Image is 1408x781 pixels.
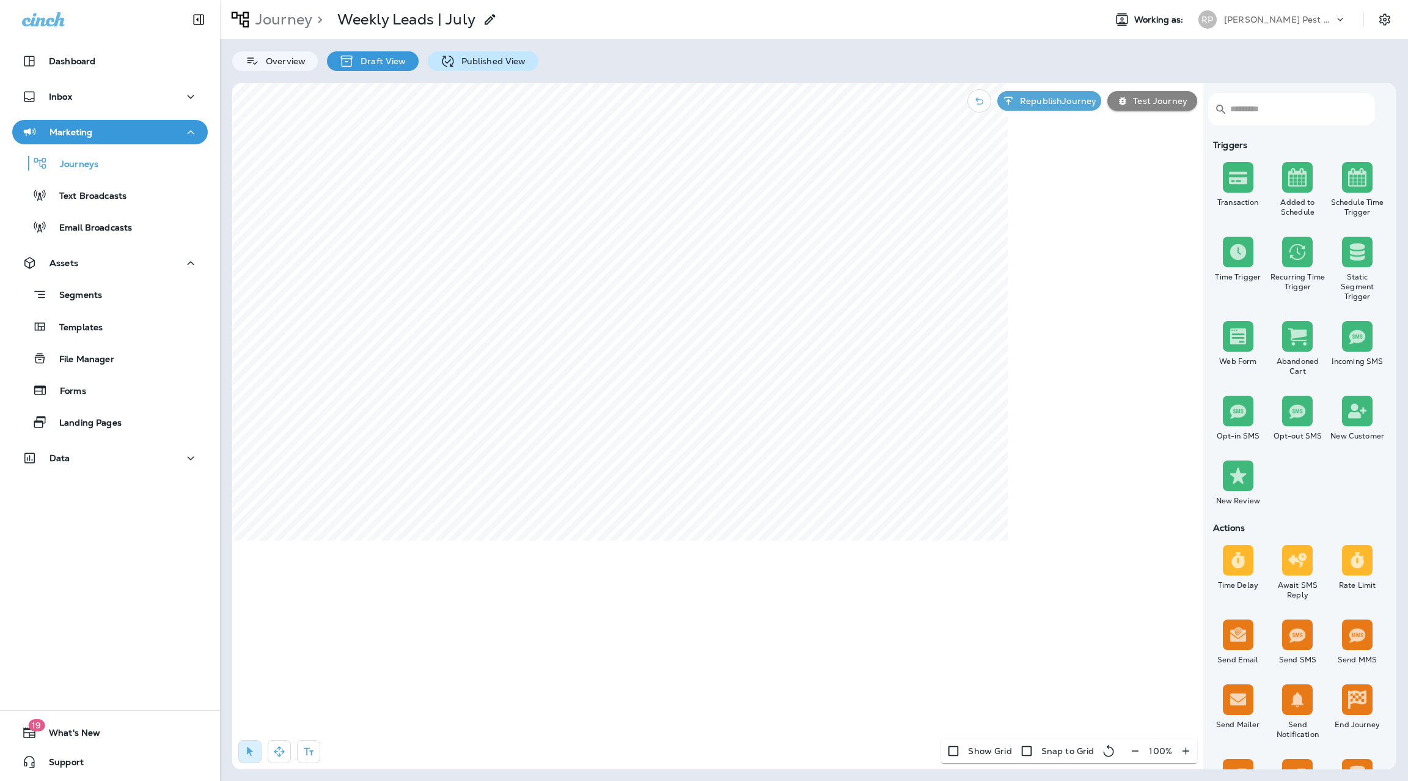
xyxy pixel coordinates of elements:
div: Rate Limit [1330,580,1385,590]
p: Text Broadcasts [47,191,127,202]
button: Marketing [12,120,208,144]
button: Inbox [12,84,208,109]
p: Forms [48,386,86,398]
button: Data [12,446,208,470]
p: > [312,10,323,29]
p: Dashboard [49,56,95,66]
button: Journeys [12,150,208,176]
div: New Review [1211,496,1266,506]
p: Snap to Grid [1041,746,1094,756]
button: Templates [12,314,208,339]
p: Test Journey [1128,96,1187,106]
div: Web Form [1211,357,1266,366]
button: Assets [12,251,208,275]
p: Segments [47,290,102,302]
div: Transaction [1211,198,1266,207]
div: Incoming SMS [1330,357,1385,366]
div: New Customer [1330,431,1385,441]
div: Time Delay [1211,580,1266,590]
div: Schedule Time Trigger [1330,198,1385,217]
p: Assets [50,258,78,268]
div: Send Mailer [1211,720,1266,730]
div: Send Notification [1270,720,1325,739]
p: Weekly Leads | July [337,10,475,29]
div: Abandoned Cart [1270,357,1325,376]
button: Text Broadcasts [12,182,208,208]
span: Working as: [1134,15,1186,25]
span: Support [37,757,84,772]
p: Draft View [354,56,406,66]
button: Email Broadcasts [12,214,208,240]
button: Settings [1374,9,1396,31]
p: Journeys [48,159,98,171]
p: Journey [251,10,312,29]
div: Time Trigger [1211,272,1266,282]
button: 19What's New [12,720,208,745]
button: Support [12,750,208,774]
button: File Manager [12,346,208,371]
div: Recurring Time Trigger [1270,272,1325,292]
p: File Manager [47,354,114,366]
div: Actions [1208,523,1387,533]
p: Data [50,453,70,463]
p: Templates [47,322,103,334]
p: Republish Journey [1015,96,1096,106]
div: Opt-out SMS [1270,431,1325,441]
div: Send MMS [1330,655,1385,665]
button: Test Journey [1107,91,1197,111]
div: Triggers [1208,140,1387,150]
button: Segments [12,281,208,308]
button: Forms [12,377,208,403]
div: RP [1198,10,1217,29]
p: [PERSON_NAME] Pest Solutions [1224,15,1334,24]
div: Send SMS [1270,655,1325,665]
p: Inbox [49,92,72,102]
button: Collapse Sidebar [182,7,216,32]
p: Published View [455,56,526,66]
div: Send Email [1211,655,1266,665]
div: Await SMS Reply [1270,580,1325,600]
p: Marketing [50,127,92,137]
p: Show Grid [968,746,1011,756]
span: What's New [37,728,100,742]
p: 100 % [1149,746,1172,756]
button: Dashboard [12,49,208,73]
div: Opt-in SMS [1211,431,1266,441]
div: End Journey [1330,720,1385,730]
div: Static Segment Trigger [1330,272,1385,302]
p: Landing Pages [47,418,122,429]
button: Landing Pages [12,409,208,435]
p: Email Broadcasts [47,223,132,234]
div: Added to Schedule [1270,198,1325,217]
button: RepublishJourney [997,91,1101,111]
span: 19 [28,719,45,731]
p: Overview [260,56,306,66]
